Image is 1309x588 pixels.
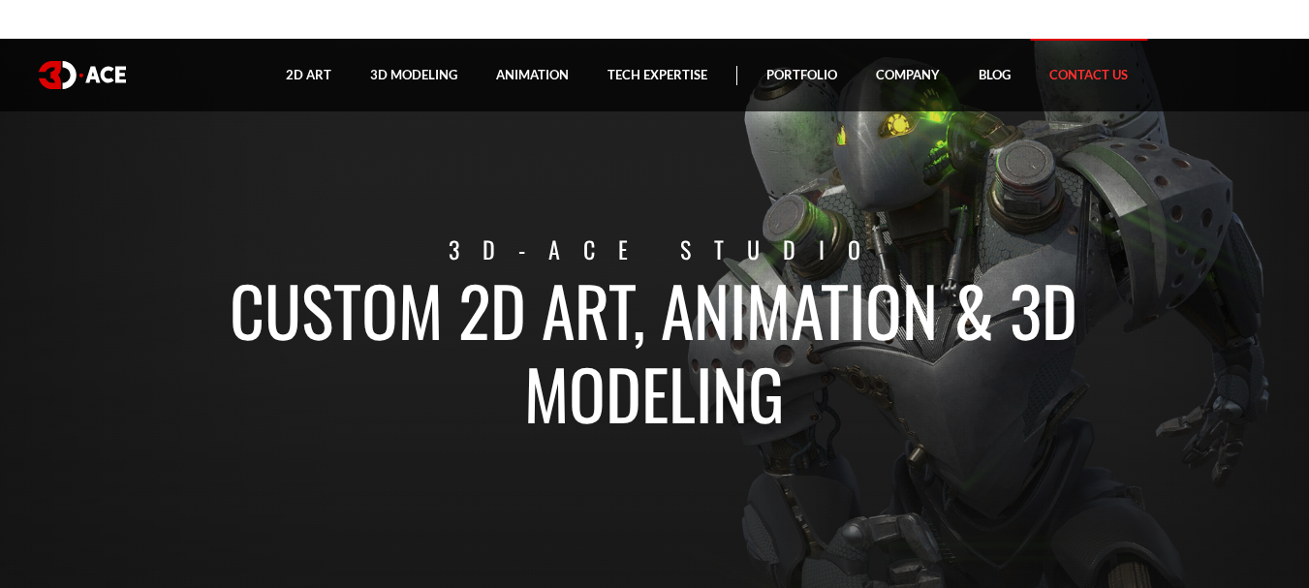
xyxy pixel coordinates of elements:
[477,39,588,111] a: Animation
[588,39,727,111] a: Tech Expertise
[39,61,126,89] img: logo white
[959,39,1030,111] a: Blog
[351,39,477,111] a: 3D Modeling
[117,232,1216,267] p: 3D-Ace studio
[1030,39,1147,111] a: Contact Us
[747,39,857,111] a: Portfolio
[266,39,351,111] a: 2D Art
[857,39,959,111] a: Company
[117,267,1192,434] h1: Custom 2D art, animation & 3D modeling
